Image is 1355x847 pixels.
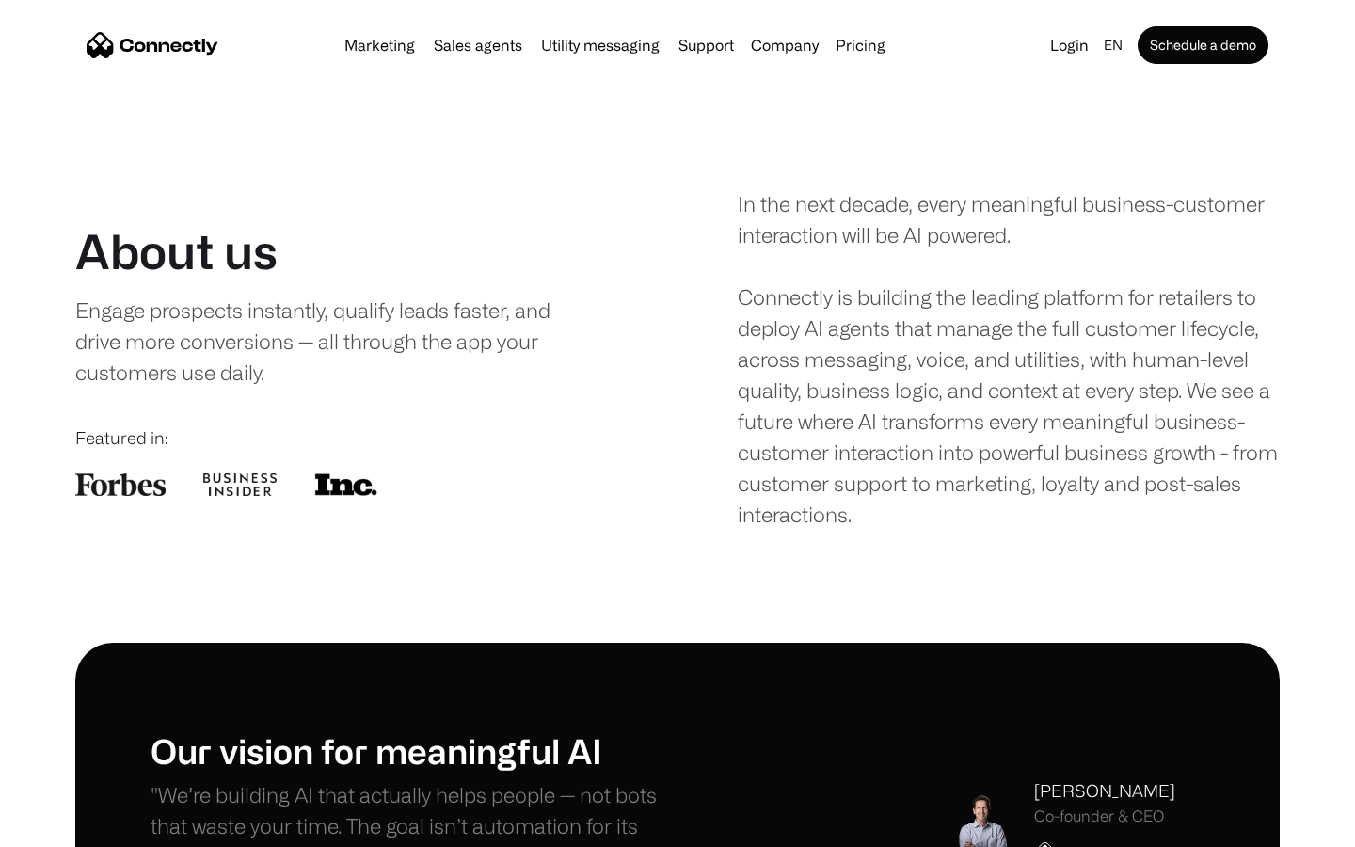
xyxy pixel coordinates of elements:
a: home [87,31,218,59]
div: en [1096,32,1134,58]
a: Support [671,38,741,53]
div: Co-founder & CEO [1034,807,1175,825]
a: Sales agents [426,38,530,53]
h1: About us [75,223,278,280]
div: Engage prospects instantly, qualify leads faster, and drive more conversions — all through the ap... [75,295,590,388]
div: [PERSON_NAME] [1034,778,1175,804]
aside: Language selected: English [19,812,113,840]
a: Marketing [337,38,422,53]
div: en [1104,32,1123,58]
div: Company [745,32,824,58]
a: Utility messaging [534,38,667,53]
ul: Language list [38,814,113,840]
h1: Our vision for meaningful AI [151,730,677,771]
a: Login [1043,32,1096,58]
div: In the next decade, every meaningful business-customer interaction will be AI powered. Connectly ... [738,188,1280,530]
div: Featured in: [75,425,617,451]
a: Pricing [828,38,893,53]
div: Company [751,32,819,58]
a: Schedule a demo [1138,26,1268,64]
